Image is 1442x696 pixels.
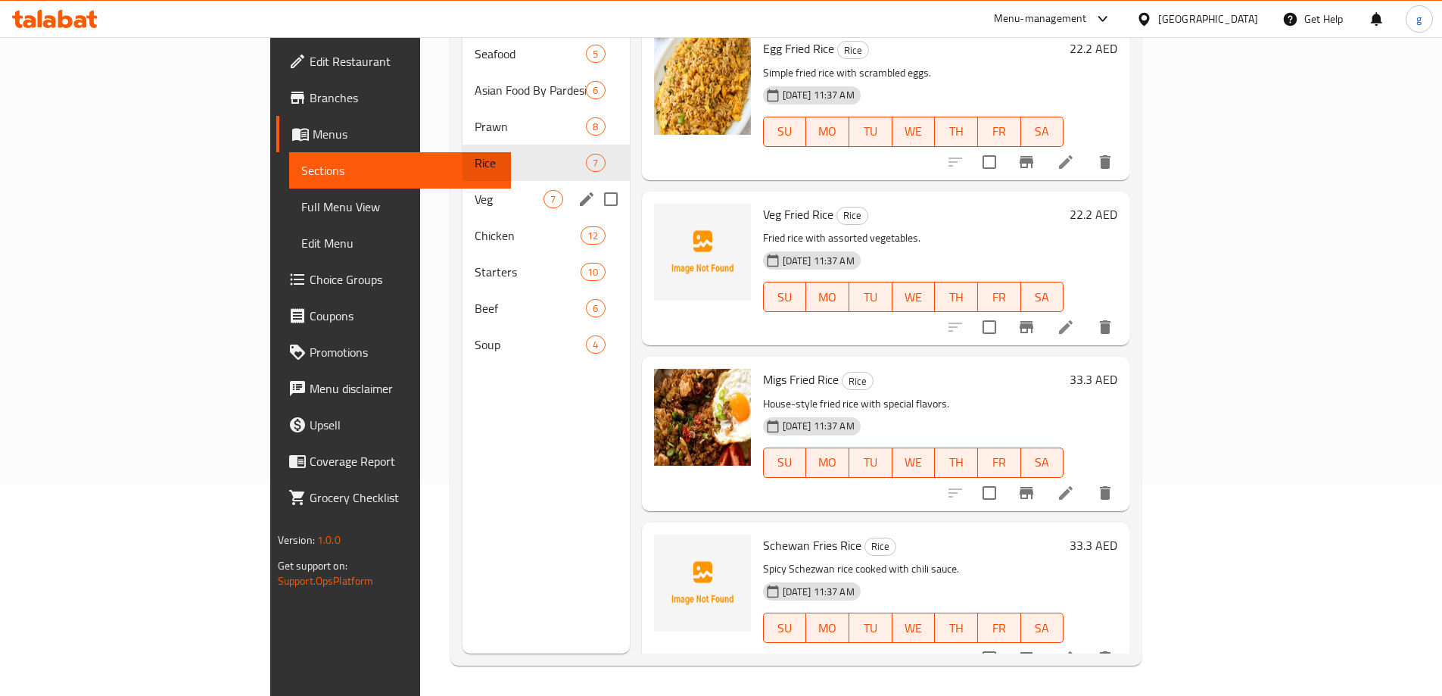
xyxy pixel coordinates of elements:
[544,192,562,207] span: 7
[763,203,833,226] span: Veg Fried Rice
[1057,649,1075,667] a: Edit menu item
[587,120,604,134] span: 8
[763,613,807,643] button: SU
[475,299,586,317] span: Beef
[763,560,1064,579] p: Spicy Schezwan rice cooked with chili sauce.
[462,108,629,145] div: Prawn8
[849,613,892,643] button: TU
[978,282,1021,312] button: FR
[475,190,543,208] span: Veg
[475,336,586,354] span: Soup
[763,395,1064,414] p: House-style fried rice with special flavors.
[310,452,499,470] span: Coverage Report
[941,120,972,142] span: TH
[842,373,873,390] span: Rice
[462,36,629,72] div: Seafood5
[849,448,892,478] button: TU
[317,530,341,550] span: 1.0.0
[301,198,499,216] span: Full Menu View
[941,617,972,639] span: TH
[310,343,499,361] span: Promotions
[575,188,598,211] button: edit
[301,161,499,179] span: Sections
[935,282,978,312] button: TH
[1057,318,1075,336] a: Edit menu item
[837,41,869,59] div: Rice
[935,613,978,643] button: TH
[1087,309,1123,345] button: delete
[654,204,751,301] img: Veg Fried Rice
[587,301,604,316] span: 6
[587,156,604,170] span: 7
[289,152,511,189] a: Sections
[475,117,586,136] span: Prawn
[763,229,1064,248] p: Fried rice with assorted vegetables.
[1416,11,1422,27] span: g
[654,369,751,466] img: Migs Fried Rice
[763,282,807,312] button: SU
[586,81,605,99] div: items
[892,448,936,478] button: WE
[586,299,605,317] div: items
[973,146,1005,178] span: Select to update
[855,286,886,308] span: TU
[278,530,315,550] span: Version:
[1087,475,1123,511] button: delete
[276,298,511,334] a: Coupons
[276,479,511,516] a: Grocery Checklist
[973,311,1005,343] span: Select to update
[984,451,1015,473] span: FR
[581,265,604,279] span: 10
[812,120,843,142] span: MO
[763,117,807,147] button: SU
[289,225,511,261] a: Edit Menu
[899,451,930,473] span: WE
[838,42,868,59] span: Rice
[586,336,605,354] div: items
[1070,369,1117,390] h6: 33.3 AED
[310,488,499,507] span: Grocery Checklist
[587,47,604,61] span: 5
[462,181,629,217] div: Veg7edit
[462,145,629,181] div: Rice7
[941,286,972,308] span: TH
[899,120,930,142] span: WE
[1027,286,1058,308] span: SA
[892,613,936,643] button: WE
[1027,120,1058,142] span: SA
[301,234,499,252] span: Edit Menu
[812,451,843,473] span: MO
[586,117,605,136] div: items
[462,30,629,369] nav: Menu sections
[763,368,839,391] span: Migs Fried Rice
[276,407,511,443] a: Upsell
[770,286,801,308] span: SU
[289,189,511,225] a: Full Menu View
[475,45,586,63] div: Seafood
[763,64,1064,83] p: Simple fried rice with scrambled eggs.
[777,88,861,102] span: [DATE] 11:37 AM
[586,154,605,172] div: items
[475,154,586,172] span: Rice
[581,229,604,243] span: 12
[984,617,1015,639] span: FR
[1008,309,1045,345] button: Branch-specific-item
[865,538,895,555] span: Rice
[806,282,849,312] button: MO
[812,286,843,308] span: MO
[935,448,978,478] button: TH
[310,379,499,398] span: Menu disclaimer
[777,419,861,433] span: [DATE] 11:37 AM
[1070,204,1117,225] h6: 22.2 AED
[892,117,936,147] button: WE
[1021,282,1064,312] button: SA
[462,290,629,326] div: Beef6
[310,52,499,70] span: Edit Restaurant
[475,81,586,99] span: Asian Food By Pardesi Darbar
[1008,640,1045,676] button: Branch-specific-item
[935,117,978,147] button: TH
[777,585,861,599] span: [DATE] 11:37 AM
[276,443,511,479] a: Coverage Report
[806,448,849,478] button: MO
